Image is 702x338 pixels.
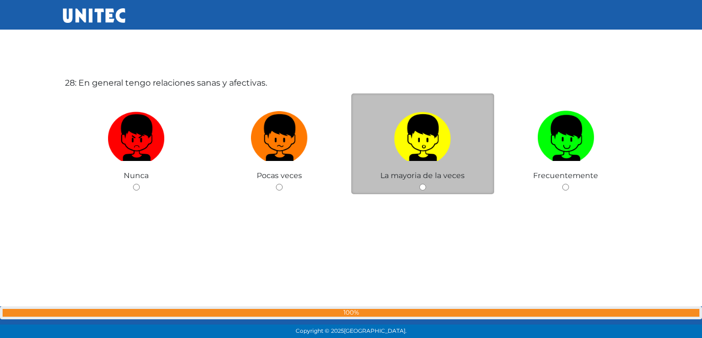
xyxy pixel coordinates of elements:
[3,309,699,317] div: 100%
[380,171,465,180] span: La mayoria de la veces
[251,107,308,161] img: Pocas veces
[65,77,267,89] label: 28: En general tengo relaciones sanas y afectivas.
[394,107,451,161] img: La mayoria de la veces
[344,328,406,334] span: [GEOGRAPHIC_DATA].
[257,171,302,180] span: Pocas veces
[124,171,149,180] span: Nunca
[537,107,594,161] img: Frecuentemente
[108,107,165,161] img: Nunca
[533,171,598,180] span: Frecuentemente
[63,8,125,23] img: UNITEC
